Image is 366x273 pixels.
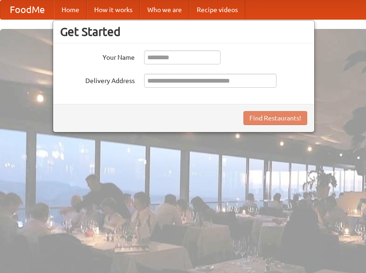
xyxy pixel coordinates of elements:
[54,0,87,19] a: Home
[189,0,245,19] a: Recipe videos
[0,0,54,19] a: FoodMe
[60,50,135,62] label: Your Name
[60,74,135,85] label: Delivery Address
[87,0,140,19] a: How it works
[60,25,307,39] h3: Get Started
[140,0,189,19] a: Who we are
[243,111,307,125] button: Find Restaurants!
